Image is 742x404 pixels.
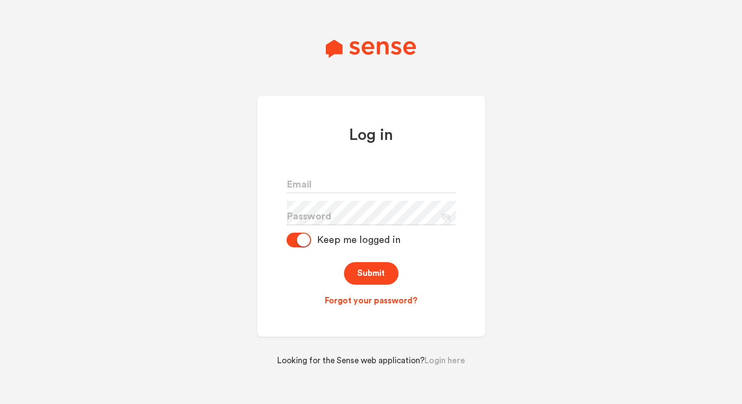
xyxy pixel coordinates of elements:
[344,262,398,285] button: Submit
[424,356,465,365] a: Login here
[287,295,456,307] a: Forgot your password?
[254,347,488,367] div: Looking for the Sense web application?
[311,234,400,246] div: Keep me logged in
[326,39,416,58] img: Sense Logo
[287,125,456,145] h1: Log in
